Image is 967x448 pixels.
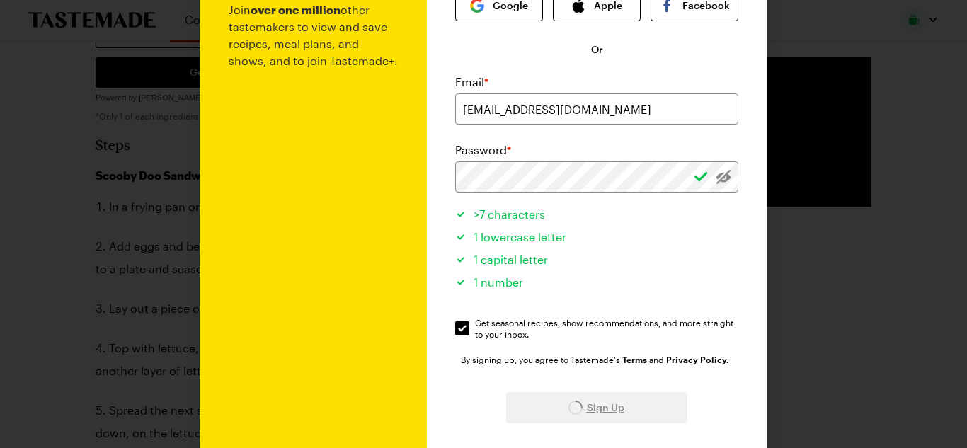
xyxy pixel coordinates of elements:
span: Or [591,42,603,57]
span: 1 lowercase letter [474,230,566,243]
label: Password [455,142,511,159]
div: By signing up, you agree to Tastemade's and [461,352,733,367]
span: >7 characters [474,207,545,221]
span: 1 number [474,275,523,289]
span: Get seasonal recipes, show recommendations, and more straight to your inbox. [475,317,740,340]
label: Email [455,74,488,91]
b: over one million [251,3,341,16]
span: 1 capital letter [474,253,548,266]
input: Get seasonal recipes, show recommendations, and more straight to your inbox. [455,321,469,335]
a: Tastemade Privacy Policy [666,353,729,365]
a: Tastemade Terms of Service [622,353,647,365]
